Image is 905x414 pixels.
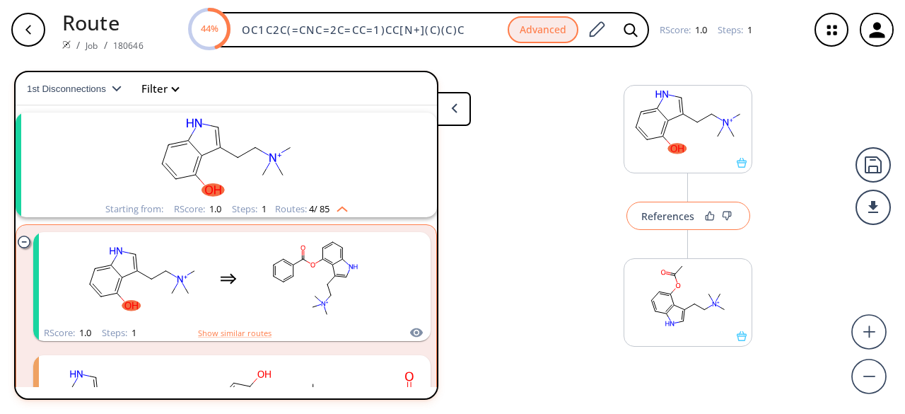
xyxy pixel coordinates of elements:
[86,40,98,52] a: Job
[129,326,136,339] span: 1
[78,234,206,323] svg: C[N+](C)(C)CCc1c[nH]c2cccc(O)c12
[624,259,752,331] svg: CC(=O)Oc1cccc2[nH]cc(CC[N+](C)(C)C)c12
[76,38,80,52] li: /
[42,113,410,201] svg: C[N+](C)(C)CCc1c[nH]c2cccc(O)c12
[624,86,752,158] svg: C[N+](C)(C)CCc1c[nH]c2cccc(O)c12
[251,234,378,323] svg: C[N+](C)(C)CCc1c[nH]c2cccc(OC(=O)c3ccccc3)c12
[104,38,107,52] li: /
[641,212,694,221] div: References
[745,23,752,36] span: 1
[329,201,348,212] img: Up
[718,25,752,35] div: Steps :
[133,84,178,94] button: Filter
[62,40,71,49] img: Spaya logo
[27,71,133,105] button: 1st Disconnections
[77,326,91,339] span: 1.0
[232,205,267,214] div: Steps :
[508,16,578,44] button: Advanced
[693,23,707,36] span: 1.0
[200,22,218,35] text: 44%
[44,328,91,338] div: RScore :
[102,328,136,338] div: Steps :
[27,84,112,94] span: 1st Disconnections
[207,202,221,215] span: 1.0
[174,205,221,214] div: RScore :
[259,202,267,215] span: 1
[309,205,329,214] span: 4 / 85
[62,7,144,38] p: Route
[233,23,508,37] input: Enter SMILES
[660,25,707,35] div: RScore :
[105,205,163,214] div: Starting from:
[198,327,271,340] button: Show similar routes
[113,40,144,52] a: 180646
[275,205,348,214] div: Routes:
[626,202,750,230] button: References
